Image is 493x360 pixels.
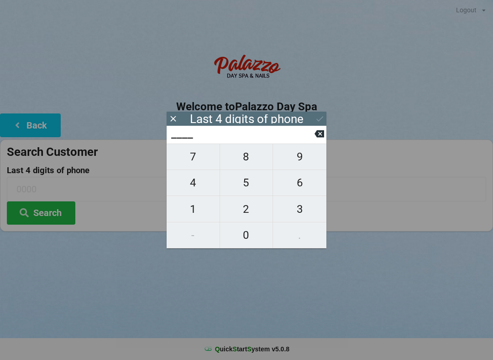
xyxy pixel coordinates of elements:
button: 7 [167,144,220,170]
span: 4 [167,173,220,192]
button: 0 [220,222,273,248]
button: 8 [220,144,273,170]
div: Last 4 digits of phone [190,114,304,123]
button: 6 [273,170,326,196]
button: 2 [220,196,273,222]
span: 2 [220,200,273,219]
span: 0 [220,226,273,245]
span: 5 [220,173,273,192]
span: 8 [220,147,273,166]
span: 3 [273,200,326,219]
span: 6 [273,173,326,192]
button: 5 [220,170,273,196]
button: 1 [167,196,220,222]
button: 4 [167,170,220,196]
button: 3 [273,196,326,222]
span: 9 [273,147,326,166]
button: 9 [273,144,326,170]
span: 1 [167,200,220,219]
span: 7 [167,147,220,166]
